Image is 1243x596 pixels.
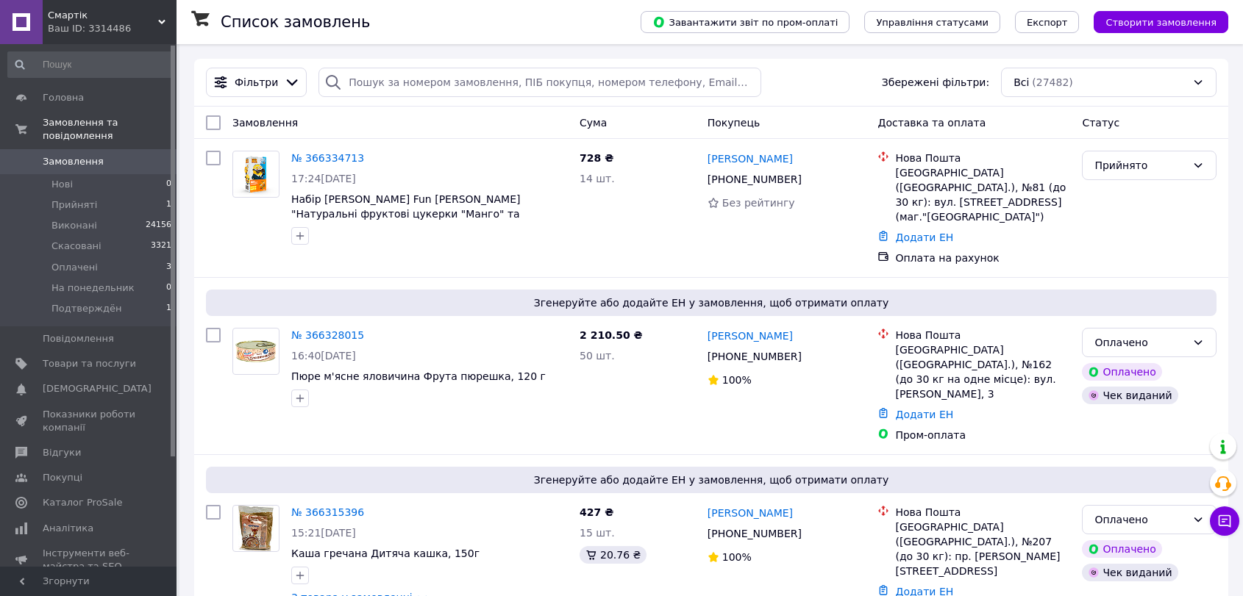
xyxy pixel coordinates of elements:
[1105,17,1217,28] span: Створити замовлення
[1015,11,1080,33] button: Експорт
[1014,75,1029,90] span: Всі
[291,173,356,184] span: 17:24[DATE]
[580,152,613,164] span: 728 ₴
[580,350,615,362] span: 50 шт.
[895,231,953,243] a: Додати ЕН
[895,428,1070,442] div: Пром-оплата
[895,165,1070,224] div: [GEOGRAPHIC_DATA] ([GEOGRAPHIC_DATA].), №81 (до 30 кг): вул. [STREET_ADDRESS] (маг."[GEOGRAPHIC_D...
[895,151,1070,165] div: Нова Пошта
[43,446,81,459] span: Відгуки
[318,68,761,97] input: Пошук за номером замовлення, ПІБ покупця, номером телефону, Email, номером накладної
[722,551,752,563] span: 100%
[166,178,171,191] span: 0
[51,281,135,295] span: На понедельник
[221,13,370,31] h1: Список замовлень
[705,346,805,367] div: [PHONE_NUMBER]
[1082,363,1161,381] div: Оплачено
[212,473,1211,487] span: Згенеруйте або додайте ЕН у замовлення, щоб отримати оплату
[1032,76,1072,88] span: (27482)
[291,547,480,559] a: Каша гречана Дитяча кашка, 150г
[43,116,177,143] span: Замовлення та повідомлення
[291,506,364,518] a: № 366315396
[146,219,171,232] span: 24156
[580,173,615,184] span: 14 шт.
[43,155,104,168] span: Замовлення
[705,523,805,544] div: [PHONE_NUMBER]
[705,169,805,190] div: [PHONE_NUMBER]
[708,117,760,129] span: Покупець
[43,522,93,535] span: Аналітика
[291,329,364,341] a: № 366328015
[1094,511,1186,528] div: Оплачено
[1094,334,1186,351] div: Оплачено
[580,527,615,539] span: 15 шт.
[1082,387,1178,404] div: Чек виданий
[51,302,121,315] span: Подтверждён
[652,15,838,29] span: Завантажити звіт по пром-оплаті
[708,506,793,520] a: [PERSON_NAME]
[291,527,356,539] span: 15:21[DATE]
[708,328,793,343] a: [PERSON_NAME]
[51,198,97,212] span: Прийняті
[43,408,136,434] span: Показники роботи компанії
[51,240,101,253] span: Скасовані
[580,329,643,341] span: 2 210.50 ₴
[291,350,356,362] span: 16:40[DATE]
[166,281,171,295] span: 0
[708,151,793,166] a: [PERSON_NAME]
[43,382,152,395] span: [DEMOGRAPHIC_DATA]
[43,357,136,370] span: Товари та послуги
[895,328,1070,342] div: Нова Пошта
[212,295,1211,310] span: Згенеруйте або додайте ЕН у замовлення, щоб отримати оплату
[895,520,1070,578] div: [GEOGRAPHIC_DATA] ([GEOGRAPHIC_DATA].), №207 (до 30 кг): пр. [PERSON_NAME][STREET_ADDRESS]
[43,496,122,509] span: Каталог ProSale
[151,240,171,253] span: 3321
[232,328,279,375] a: Фото товару
[232,151,279,198] a: Фото товару
[1094,157,1186,173] div: Прийнято
[895,505,1070,520] div: Нова Пошта
[43,332,114,345] span: Повідомлення
[166,302,171,315] span: 1
[233,151,279,197] img: Фото товару
[238,506,274,551] img: Фото товару
[291,370,546,382] a: Пюре м'ясне яловичина Фрута пюрешка, 120 г
[1210,506,1239,536] button: Чат з покупцем
[1082,564,1178,581] div: Чек виданий
[235,75,278,90] span: Фільтри
[166,261,171,274] span: 3
[48,22,177,35] div: Ваш ID: 3314486
[1094,11,1228,33] button: Створити замовлення
[895,251,1070,265] div: Оплата на рахунок
[291,193,521,234] a: Набір [PERSON_NAME] Fun [PERSON_NAME] "Натуральні фруктові цукерки "Манго" та іграшка, 20г
[166,198,171,212] span: 1
[580,546,647,564] div: 20.76 ₴
[722,374,752,386] span: 100%
[1027,17,1068,28] span: Експорт
[580,506,613,518] span: 427 ₴
[877,117,986,129] span: Доставка та оплата
[580,117,607,129] span: Cума
[895,342,1070,401] div: [GEOGRAPHIC_DATA] ([GEOGRAPHIC_DATA].), №162 (до 30 кг на одне місце): вул. [PERSON_NAME], 3
[641,11,850,33] button: Завантажити звіт по пром-оплаті
[43,91,84,104] span: Головна
[722,197,795,209] span: Без рейтингу
[882,75,989,90] span: Збережені фільтри:
[1082,540,1161,558] div: Оплачено
[43,547,136,573] span: Інструменти веб-майстра та SEO
[1079,15,1228,27] a: Створити замовлення
[43,471,82,484] span: Покупці
[895,409,953,420] a: Додати ЕН
[51,261,98,274] span: Оплачені
[876,17,989,28] span: Управління статусами
[1082,117,1119,129] span: Статус
[232,117,298,129] span: Замовлення
[7,51,173,78] input: Пошук
[233,338,279,365] img: Фото товару
[291,152,364,164] a: № 366334713
[51,178,73,191] span: Нові
[864,11,1000,33] button: Управління статусами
